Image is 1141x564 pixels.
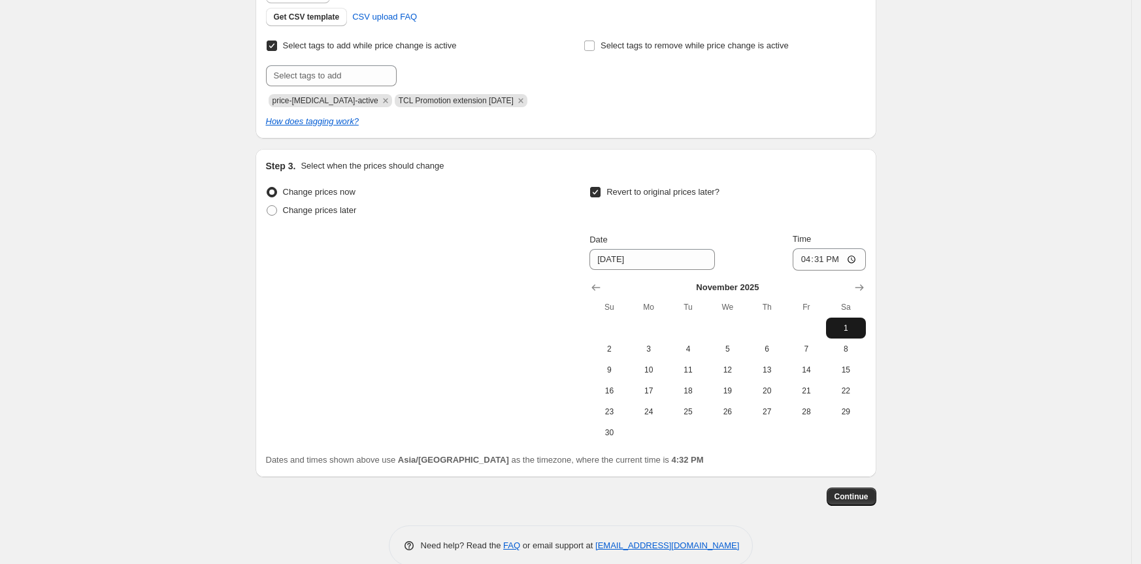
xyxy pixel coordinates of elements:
[787,297,826,318] th: Friday
[274,12,340,22] span: Get CSV template
[747,339,786,359] button: Thursday November 6 2025
[792,365,821,375] span: 14
[752,344,781,354] span: 6
[589,380,629,401] button: Sunday November 16 2025
[283,187,356,197] span: Change prices now
[835,491,868,502] span: Continue
[595,344,623,354] span: 2
[629,359,669,380] button: Monday November 10 2025
[595,406,623,417] span: 23
[787,401,826,422] button: Friday November 28 2025
[589,359,629,380] button: Sunday November 9 2025
[589,401,629,422] button: Sunday November 23 2025
[713,365,742,375] span: 12
[713,344,742,354] span: 5
[850,278,868,297] button: Show next month, December 2025
[589,339,629,359] button: Sunday November 2 2025
[747,359,786,380] button: Thursday November 13 2025
[266,65,397,86] input: Select tags to add
[674,344,703,354] span: 4
[352,10,417,24] span: CSV upload FAQ
[635,344,663,354] span: 3
[793,248,866,271] input: 12:00
[595,427,623,438] span: 30
[826,339,865,359] button: Saturday November 8 2025
[635,386,663,396] span: 17
[503,540,520,550] a: FAQ
[752,386,781,396] span: 20
[635,302,663,312] span: Mo
[629,380,669,401] button: Monday November 17 2025
[595,365,623,375] span: 9
[587,278,605,297] button: Show previous month, October 2025
[344,7,425,27] a: CSV upload FAQ
[787,359,826,380] button: Friday November 14 2025
[752,365,781,375] span: 13
[589,235,607,244] span: Date
[380,95,391,107] button: Remove price-change-job-active
[792,344,821,354] span: 7
[595,540,739,550] a: [EMAIL_ADDRESS][DOMAIN_NAME]
[589,249,715,270] input: 10/5/2025
[301,159,444,173] p: Select when the prices should change
[674,386,703,396] span: 18
[708,401,747,422] button: Wednesday November 26 2025
[787,339,826,359] button: Friday November 7 2025
[669,339,708,359] button: Tuesday November 4 2025
[708,297,747,318] th: Wednesday
[708,380,747,401] button: Wednesday November 19 2025
[747,401,786,422] button: Thursday November 27 2025
[831,406,860,417] span: 29
[674,365,703,375] span: 11
[792,386,821,396] span: 21
[752,302,781,312] span: Th
[826,401,865,422] button: Saturday November 29 2025
[747,297,786,318] th: Thursday
[606,187,719,197] span: Revert to original prices later?
[629,339,669,359] button: Monday November 3 2025
[826,318,865,339] button: Saturday November 1 2025
[266,116,359,126] i: How does tagging work?
[708,339,747,359] button: Wednesday November 5 2025
[266,8,348,26] button: Get CSV template
[674,406,703,417] span: 25
[831,365,860,375] span: 15
[595,386,623,396] span: 16
[752,406,781,417] span: 27
[515,95,527,107] button: Remove TCL Promotion extension 31 oct 2025
[671,455,703,465] b: 4:32 PM
[283,41,457,50] span: Select tags to add while price change is active
[713,302,742,312] span: We
[589,422,629,443] button: Sunday November 30 2025
[669,297,708,318] th: Tuesday
[831,323,860,333] span: 1
[831,386,860,396] span: 22
[266,455,704,465] span: Dates and times shown above use as the timezone, where the current time is
[713,386,742,396] span: 19
[629,401,669,422] button: Monday November 24 2025
[793,234,811,244] span: Time
[669,359,708,380] button: Tuesday November 11 2025
[826,380,865,401] button: Saturday November 22 2025
[629,297,669,318] th: Monday
[399,96,514,105] span: TCL Promotion extension 31 oct 2025
[421,540,504,550] span: Need help? Read the
[669,380,708,401] button: Tuesday November 18 2025
[635,406,663,417] span: 24
[827,488,876,506] button: Continue
[520,540,595,550] span: or email support at
[792,406,821,417] span: 28
[589,297,629,318] th: Sunday
[831,344,860,354] span: 8
[713,406,742,417] span: 26
[708,359,747,380] button: Wednesday November 12 2025
[398,455,509,465] b: Asia/[GEOGRAPHIC_DATA]
[826,359,865,380] button: Saturday November 15 2025
[601,41,789,50] span: Select tags to remove while price change is active
[266,159,296,173] h2: Step 3.
[635,365,663,375] span: 10
[792,302,821,312] span: Fr
[787,380,826,401] button: Friday November 21 2025
[669,401,708,422] button: Tuesday November 25 2025
[273,96,378,105] span: price-change-job-active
